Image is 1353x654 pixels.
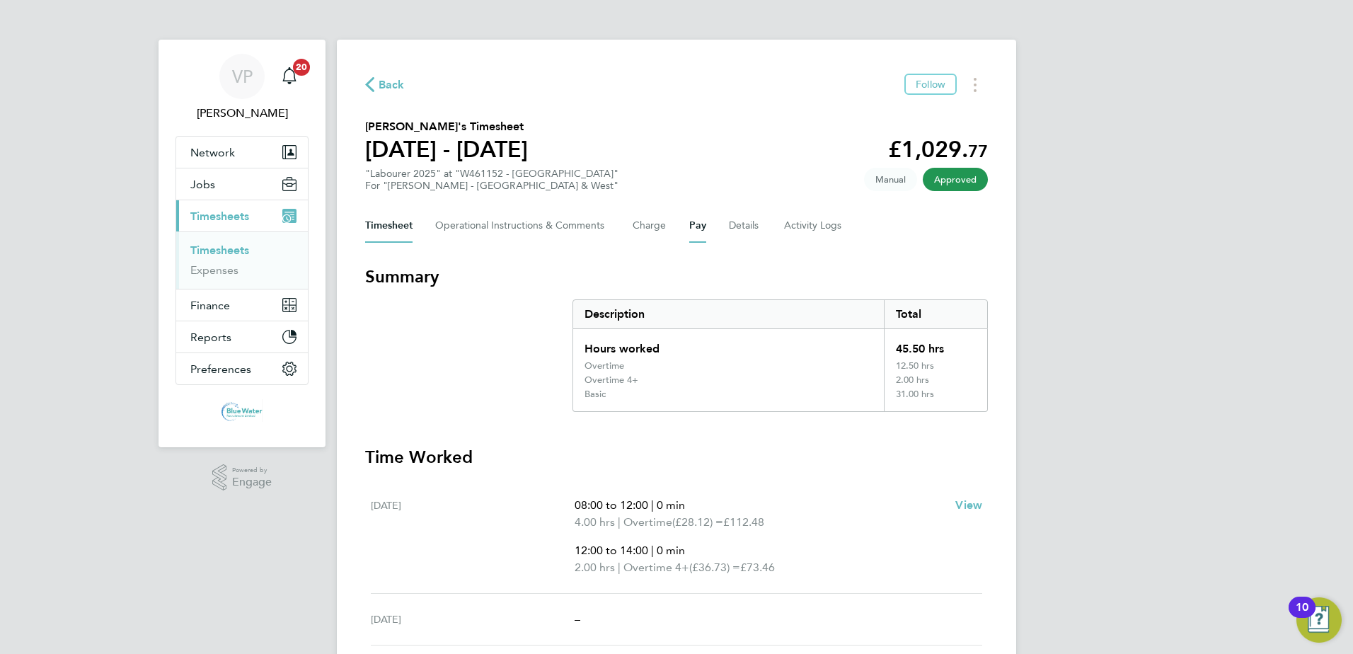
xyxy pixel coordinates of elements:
span: | [651,544,654,557]
a: Expenses [190,263,238,277]
span: View [955,498,982,512]
div: Timesheets [176,231,308,289]
span: Preferences [190,362,251,376]
div: [DATE] [371,611,575,628]
button: Details [729,209,761,243]
span: 0 min [657,544,685,557]
a: Powered byEngage [212,464,272,491]
span: Timesheets [190,210,249,223]
div: Hours worked [573,329,884,360]
div: "Labourer 2025" at "W461152 - [GEOGRAPHIC_DATA]" [365,168,618,192]
span: 4.00 hrs [575,515,615,529]
a: VP[PERSON_NAME] [175,54,309,122]
span: Engage [232,476,272,488]
a: 20 [275,54,304,99]
span: (£28.12) = [672,515,723,529]
span: This timesheet was manually created. [864,168,917,191]
h2: [PERSON_NAME]'s Timesheet [365,118,528,135]
button: Preferences [176,353,308,384]
span: Overtime [623,514,672,531]
button: Activity Logs [784,209,844,243]
span: 08:00 to 12:00 [575,498,648,512]
div: 2.00 hrs [884,374,987,389]
span: Powered by [232,464,272,476]
h3: Summary [365,265,988,288]
button: Operational Instructions & Comments [435,209,610,243]
button: Timesheets Menu [962,74,988,96]
div: 45.50 hrs [884,329,987,360]
span: 2.00 hrs [575,561,615,574]
span: 12:00 to 14:00 [575,544,648,557]
app-decimal: £1,029. [888,136,988,163]
span: VP [232,67,253,86]
span: Follow [916,78,945,91]
button: Timesheet [365,209,413,243]
button: Finance [176,289,308,321]
button: Open Resource Center, 10 new notifications [1296,597,1342,643]
a: Go to home page [175,399,309,422]
img: bluewaterwales-logo-retina.png [221,399,263,422]
span: 0 min [657,498,685,512]
span: | [651,498,654,512]
h3: Time Worked [365,446,988,469]
div: For "[PERSON_NAME] - [GEOGRAPHIC_DATA] & West" [365,180,618,192]
span: £112.48 [723,515,764,529]
span: Network [190,146,235,159]
button: Network [176,137,308,168]
button: Jobs [176,168,308,200]
span: Jobs [190,178,215,191]
span: 20 [293,59,310,76]
a: View [955,497,982,514]
button: Timesheets [176,200,308,231]
span: 77 [968,141,988,161]
span: Victoria Price [175,105,309,122]
span: £73.46 [740,561,775,574]
span: | [618,515,621,529]
span: This timesheet has been approved. [923,168,988,191]
div: 10 [1296,607,1308,626]
button: Reports [176,321,308,352]
div: Basic [585,389,606,400]
div: Total [884,300,987,328]
div: Summary [572,299,988,412]
span: | [618,561,621,574]
div: [DATE] [371,497,575,576]
nav: Main navigation [159,40,326,447]
div: Overtime 4+ [585,374,638,386]
h1: [DATE] - [DATE] [365,135,528,163]
span: – [575,612,580,626]
button: Back [365,76,405,93]
a: Timesheets [190,243,249,257]
div: 31.00 hrs [884,389,987,411]
button: Follow [904,74,957,95]
div: Description [573,300,884,328]
button: Charge [633,209,667,243]
span: Overtime 4+ [623,559,689,576]
button: Pay [689,209,706,243]
div: 12.50 hrs [884,360,987,374]
span: Finance [190,299,230,312]
span: Back [379,76,405,93]
span: (£36.73) = [689,561,740,574]
div: Overtime [585,360,624,372]
span: Reports [190,331,231,344]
